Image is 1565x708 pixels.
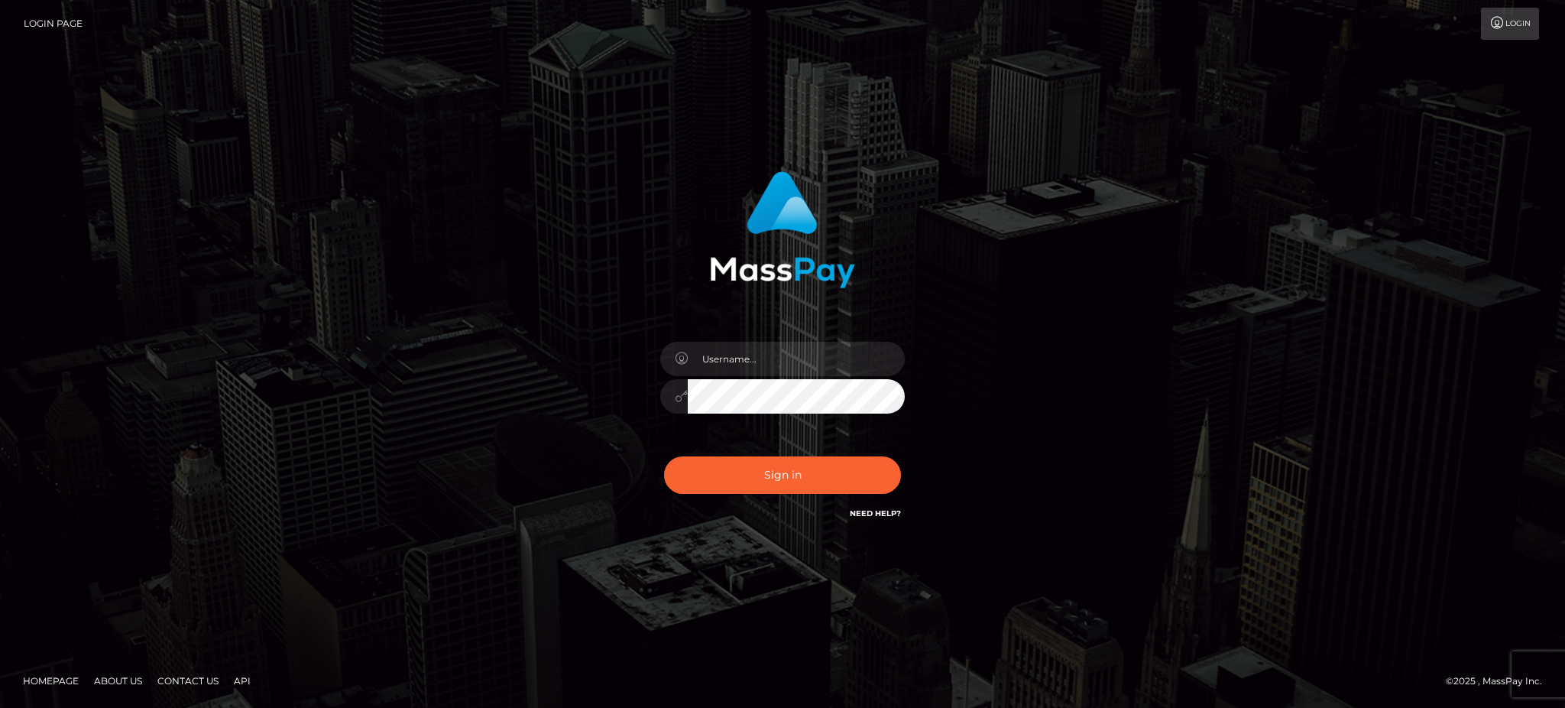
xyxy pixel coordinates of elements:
[1481,8,1539,40] a: Login
[1446,673,1554,690] div: © 2025 , MassPay Inc.
[88,669,148,693] a: About Us
[17,669,85,693] a: Homepage
[664,456,901,494] button: Sign in
[850,508,901,518] a: Need Help?
[24,8,83,40] a: Login Page
[710,171,855,288] img: MassPay Login
[151,669,225,693] a: Contact Us
[228,669,257,693] a: API
[688,342,905,376] input: Username...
